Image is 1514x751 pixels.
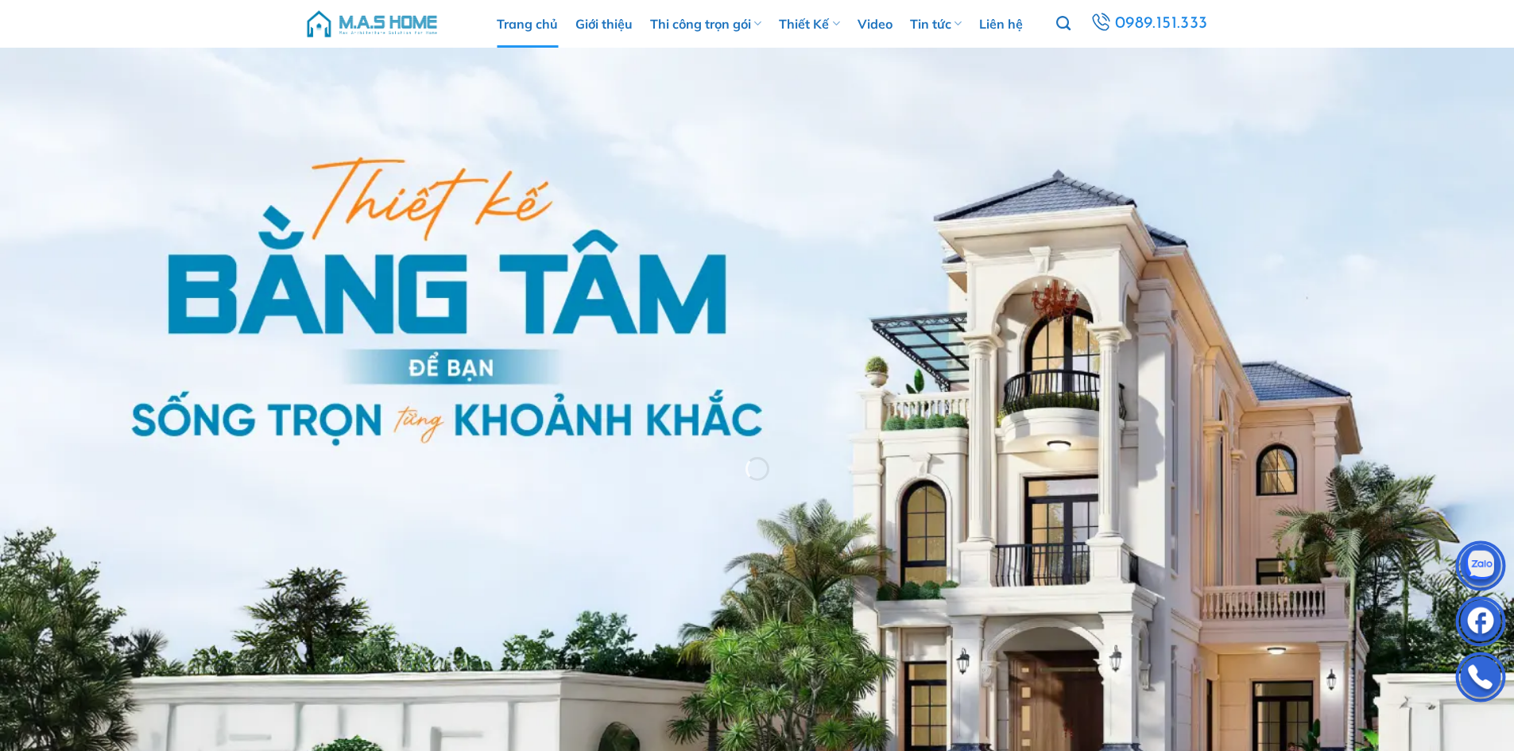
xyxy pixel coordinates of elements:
[1457,656,1504,703] img: Phone
[1088,10,1210,38] a: 0989.151.333
[1056,7,1071,41] a: Tìm kiếm
[1457,544,1504,592] img: Zalo
[1457,600,1504,648] img: Facebook
[1115,10,1208,37] span: 0989.151.333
